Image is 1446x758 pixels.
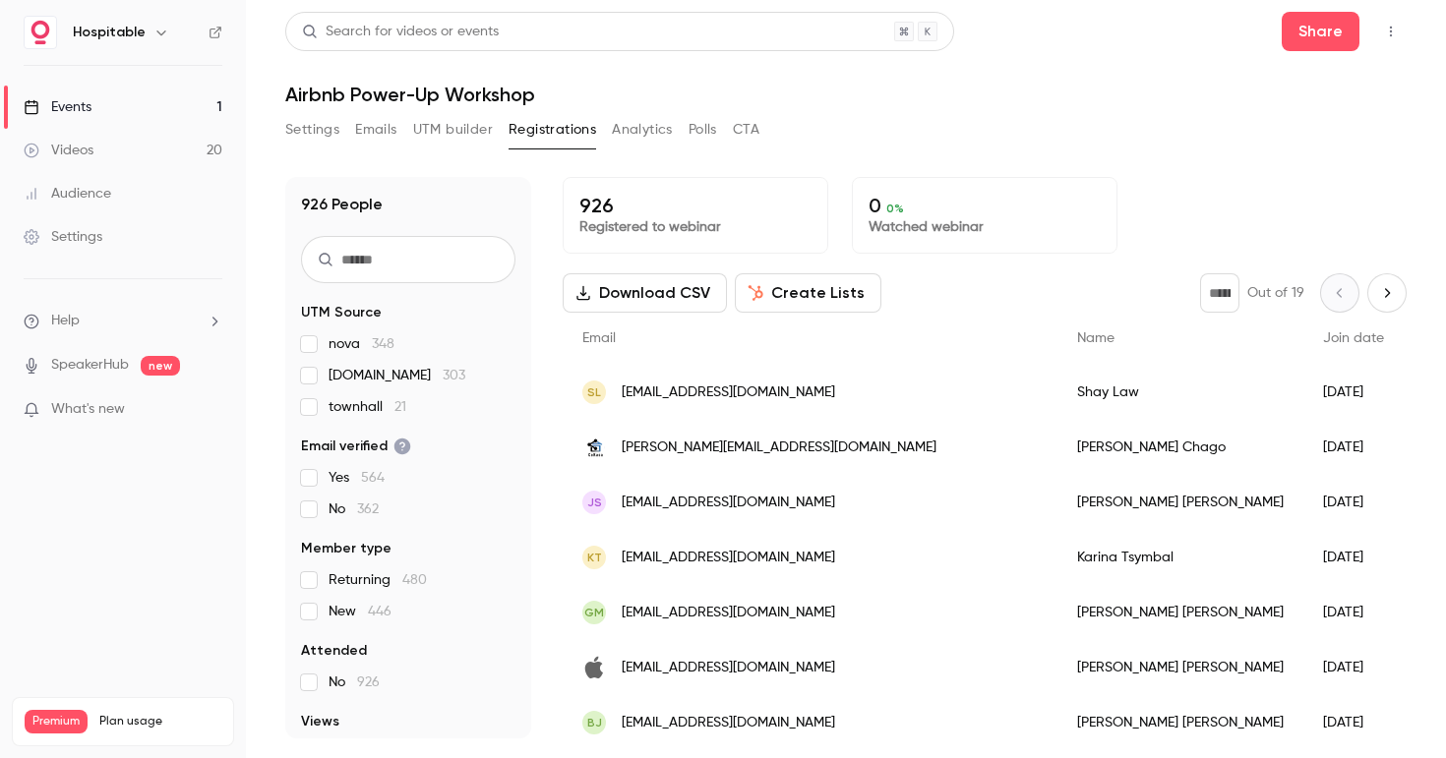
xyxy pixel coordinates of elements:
a: SpeakerHub [51,355,129,376]
img: cokasa.co [582,436,606,459]
p: Registered to webinar [579,217,812,237]
div: [PERSON_NAME] [PERSON_NAME] [1057,585,1303,640]
button: Settings [285,114,339,146]
span: JS [587,494,602,511]
div: Search for videos or events [302,22,499,42]
span: BJ [587,714,602,731]
div: [DATE] [1303,640,1404,695]
img: mac.com [582,656,606,679]
span: GM [584,604,604,621]
p: 0 [869,194,1101,217]
button: Registrations [509,114,596,146]
iframe: Noticeable Trigger [199,401,222,419]
div: [PERSON_NAME] [PERSON_NAME] [1057,475,1303,530]
h6: Hospitable [73,23,146,42]
span: Returning [329,570,427,590]
span: Views [301,712,339,731]
span: SL [587,383,601,401]
button: Share [1282,12,1359,51]
div: [PERSON_NAME] [PERSON_NAME] [1057,695,1303,750]
span: [EMAIL_ADDRESS][DOMAIN_NAME] [622,382,835,403]
span: [EMAIL_ADDRESS][DOMAIN_NAME] [622,493,835,513]
span: 564 [361,471,385,485]
span: 446 [368,605,392,618]
span: Attended [301,641,367,661]
span: nova [329,334,394,354]
span: UTM Source [301,303,382,322]
span: 21 [394,400,406,414]
div: [DATE] [1303,695,1404,750]
p: 926 [579,194,812,217]
span: KT [587,549,602,566]
span: Member type [301,539,392,558]
button: Download CSV [563,273,727,313]
div: Settings [24,227,102,247]
button: CTA [733,114,759,146]
span: 362 [357,502,379,516]
span: Premium [25,710,88,733]
button: UTM builder [413,114,493,146]
div: [DATE] [1303,420,1404,475]
div: [PERSON_NAME] Chago [1057,420,1303,475]
span: [EMAIL_ADDRESS][DOMAIN_NAME] [622,713,835,733]
span: Join date [1323,331,1384,345]
h1: 926 People [301,193,383,216]
span: Help [51,311,80,331]
span: [EMAIL_ADDRESS][DOMAIN_NAME] [622,658,835,678]
span: No [329,672,380,692]
div: [DATE] [1303,365,1404,420]
span: Plan usage [99,714,221,729]
span: [EMAIL_ADDRESS][DOMAIN_NAME] [622,548,835,568]
button: Polls [689,114,717,146]
span: Email verified [301,437,411,456]
div: [PERSON_NAME] [PERSON_NAME] [1057,640,1303,695]
span: New [329,602,392,621]
span: Yes [329,468,385,488]
div: Videos [24,141,93,160]
span: 480 [402,573,427,587]
span: townhall [329,397,406,417]
div: Karina Tsymbal [1057,530,1303,585]
div: [DATE] [1303,530,1404,585]
span: 0 % [886,202,904,215]
span: [PERSON_NAME][EMAIL_ADDRESS][DOMAIN_NAME] [622,437,936,458]
img: Hospitable [25,17,56,48]
button: Analytics [612,114,673,146]
button: Emails [355,114,396,146]
span: [EMAIL_ADDRESS][DOMAIN_NAME] [622,603,835,623]
span: 303 [443,369,465,382]
button: Next page [1367,273,1407,313]
span: No [329,499,379,519]
li: help-dropdown-opener [24,311,222,331]
span: [DOMAIN_NAME] [329,366,465,385]
div: [DATE] [1303,475,1404,530]
span: new [141,356,180,376]
h1: Airbnb Power-Up Workshop [285,83,1407,106]
span: Name [1077,331,1115,345]
span: What's new [51,399,125,420]
span: 348 [372,337,394,351]
div: Shay Law [1057,365,1303,420]
div: [DATE] [1303,585,1404,640]
div: Audience [24,184,111,204]
button: Create Lists [735,273,881,313]
p: Watched webinar [869,217,1101,237]
span: Email [582,331,616,345]
span: 926 [357,675,380,689]
div: Events [24,97,91,117]
p: Out of 19 [1247,283,1304,303]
